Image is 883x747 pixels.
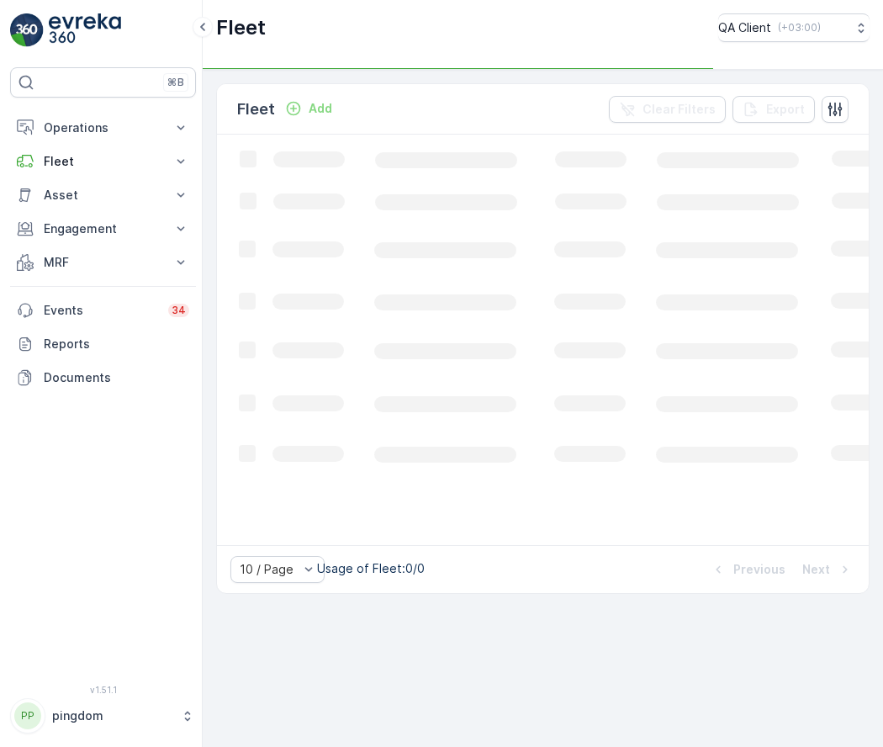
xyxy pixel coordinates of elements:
[216,14,266,41] p: Fleet
[172,304,186,317] p: 34
[237,98,275,121] p: Fleet
[10,13,44,47] img: logo
[10,294,196,327] a: Events34
[778,21,821,34] p: ( +03:00 )
[44,369,189,386] p: Documents
[10,246,196,279] button: MRF
[44,336,189,352] p: Reports
[10,212,196,246] button: Engagement
[708,559,787,580] button: Previous
[14,702,41,729] div: PP
[309,100,332,117] p: Add
[10,361,196,395] a: Documents
[44,220,162,237] p: Engagement
[732,96,815,123] button: Export
[642,101,716,118] p: Clear Filters
[801,559,855,580] button: Next
[10,327,196,361] a: Reports
[44,153,162,170] p: Fleet
[609,96,726,123] button: Clear Filters
[10,145,196,178] button: Fleet
[10,685,196,695] span: v 1.51.1
[10,178,196,212] button: Asset
[766,101,805,118] p: Export
[44,302,158,319] p: Events
[733,561,785,578] p: Previous
[278,98,339,119] button: Add
[718,13,870,42] button: QA Client(+03:00)
[317,560,425,577] p: Usage of Fleet : 0/0
[718,19,771,36] p: QA Client
[49,13,121,47] img: logo_light-DOdMpM7g.png
[10,698,196,734] button: PPpingdom
[44,119,162,136] p: Operations
[802,561,830,578] p: Next
[10,111,196,145] button: Operations
[52,707,172,724] p: pingdom
[44,187,162,204] p: Asset
[167,76,184,89] p: ⌘B
[44,254,162,271] p: MRF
